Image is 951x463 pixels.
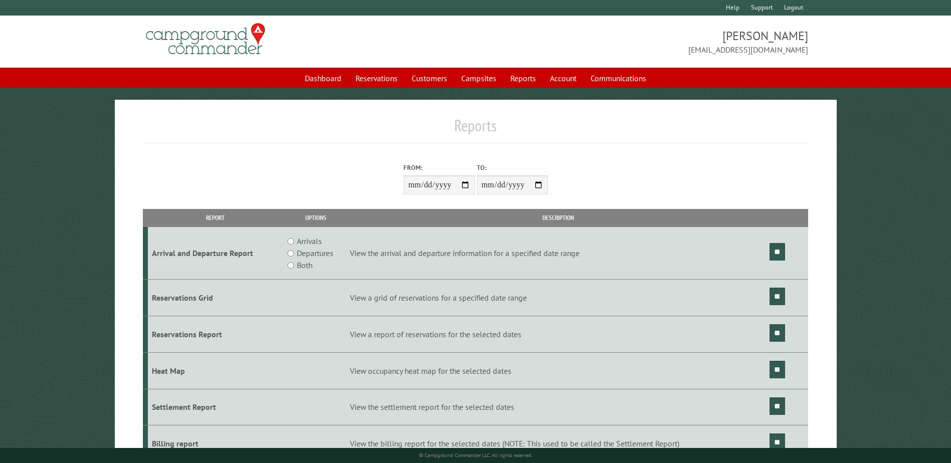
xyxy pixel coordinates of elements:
td: Heat Map [148,352,283,389]
h1: Reports [143,116,808,143]
td: View the billing report for the selected dates (NOTE: This used to be called the Settlement Report) [348,425,768,462]
td: View the arrival and departure information for a specified date range [348,227,768,280]
th: Report [148,209,283,226]
td: Reservations Grid [148,280,283,316]
td: View occupancy heat map for the selected dates [348,352,768,389]
a: Communications [585,69,652,88]
td: View a report of reservations for the selected dates [348,316,768,352]
th: Options [283,209,348,226]
td: Reservations Report [148,316,283,352]
small: © Campground Commander LLC. All rights reserved. [419,452,532,458]
td: Billing report [148,425,283,462]
a: Customers [406,69,453,88]
span: [PERSON_NAME] [EMAIL_ADDRESS][DOMAIN_NAME] [476,28,808,56]
td: Arrival and Departure Report [148,227,283,280]
label: Departures [297,247,333,259]
img: Campground Commander [143,20,268,59]
label: From: [404,163,475,172]
td: View a grid of reservations for a specified date range [348,280,768,316]
label: Both [297,259,312,271]
a: Dashboard [299,69,347,88]
a: Reports [504,69,542,88]
td: View the settlement report for the selected dates [348,389,768,425]
label: Arrivals [297,235,322,247]
td: Settlement Report [148,389,283,425]
a: Account [544,69,583,88]
label: To: [477,163,548,172]
a: Reservations [349,69,404,88]
th: Description [348,209,768,226]
a: Campsites [455,69,502,88]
